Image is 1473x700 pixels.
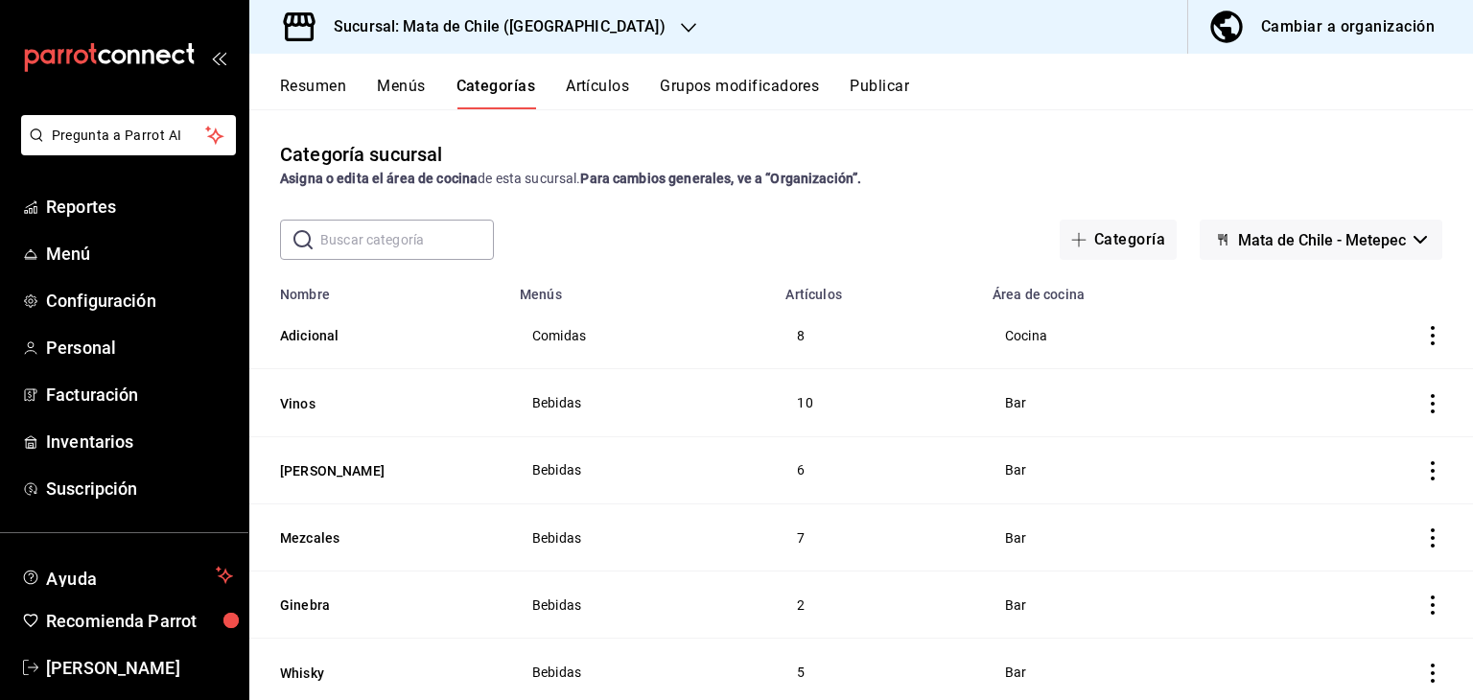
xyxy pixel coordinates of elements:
span: Configuración [46,288,233,314]
button: Publicar [850,77,909,109]
span: Bebidas [532,665,750,679]
th: Menús [508,275,774,302]
button: actions [1423,595,1442,615]
span: Facturación [46,382,233,408]
td: 7 [774,503,980,571]
span: Bar [1005,463,1258,477]
span: Bar [1005,665,1258,679]
button: Vinos [280,394,472,413]
span: Cocina [1005,329,1258,342]
div: Categoría sucursal [280,140,442,169]
td: 6 [774,436,980,503]
td: 2 [774,572,980,639]
span: Bebidas [532,531,750,545]
span: Bar [1005,396,1258,409]
button: Whisky [280,664,472,683]
strong: Asigna o edita el área de cocina [280,171,478,186]
button: actions [1423,664,1442,683]
span: [PERSON_NAME] [46,655,233,681]
th: Área de cocina [981,275,1282,302]
span: Inventarios [46,429,233,455]
div: de esta sucursal. [280,169,1442,189]
span: Ayuda [46,564,208,587]
td: 10 [774,369,980,436]
button: actions [1423,326,1442,345]
a: Pregunta a Parrot AI [13,139,236,159]
strong: Para cambios generales, ve a “Organización”. [580,171,861,186]
span: Reportes [46,194,233,220]
span: Mata de Chile - Metepec [1238,231,1406,249]
div: navigation tabs [280,77,1473,109]
button: Mata de Chile - Metepec [1200,220,1442,260]
button: Resumen [280,77,346,109]
span: Personal [46,335,233,361]
span: Comidas [532,329,750,342]
button: Menús [377,77,425,109]
button: [PERSON_NAME] [280,461,472,480]
span: Recomienda Parrot [46,608,233,634]
button: Adicional [280,326,472,345]
button: actions [1423,461,1442,480]
span: Menú [46,241,233,267]
td: 8 [774,302,980,369]
h3: Sucursal: Mata de Chile ([GEOGRAPHIC_DATA]) [318,15,666,38]
input: Buscar categoría [320,221,494,259]
button: Artículos [566,77,629,109]
button: Categoría [1060,220,1177,260]
span: Pregunta a Parrot AI [52,126,206,146]
span: Bebidas [532,396,750,409]
button: actions [1423,528,1442,548]
span: Bebidas [532,598,750,612]
th: Artículos [774,275,980,302]
div: Cambiar a organización [1261,13,1435,40]
span: Bebidas [532,463,750,477]
button: Pregunta a Parrot AI [21,115,236,155]
button: Categorías [456,77,536,109]
span: Bar [1005,598,1258,612]
button: Grupos modificadores [660,77,819,109]
span: Bar [1005,531,1258,545]
span: Suscripción [46,476,233,502]
th: Nombre [249,275,508,302]
button: Mezcales [280,528,472,548]
button: actions [1423,394,1442,413]
button: Ginebra [280,595,472,615]
button: open_drawer_menu [211,50,226,65]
